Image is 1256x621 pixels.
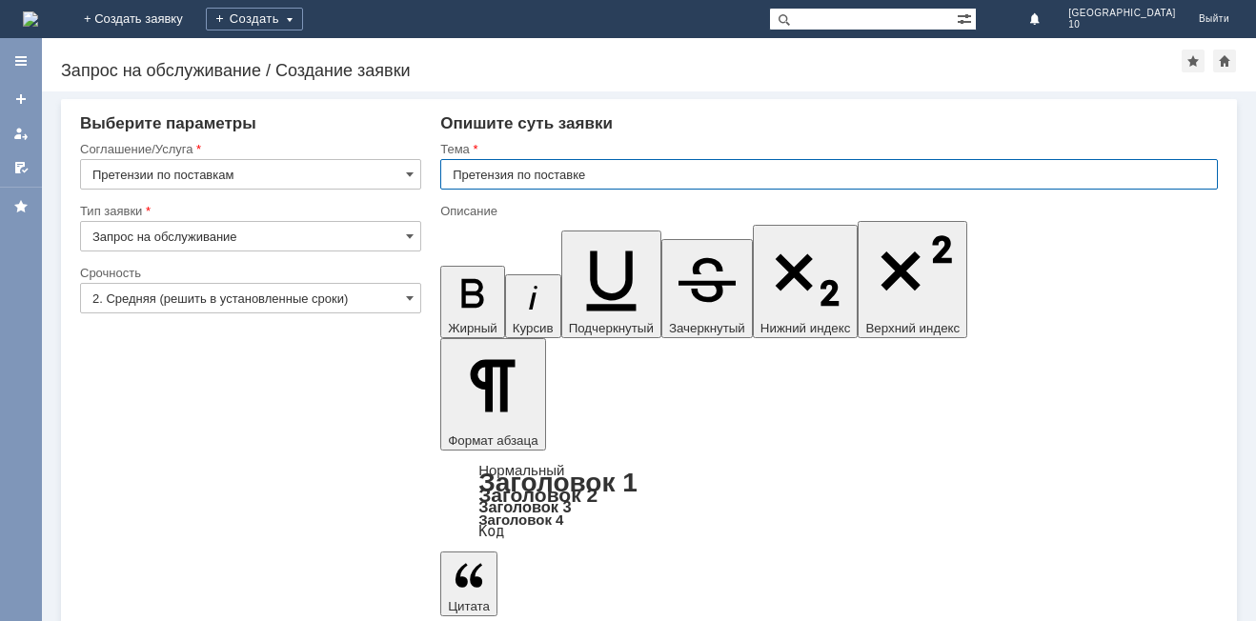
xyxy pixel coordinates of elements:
[478,468,638,497] a: Заголовок 1
[478,511,563,528] a: Заголовок 4
[661,239,753,338] button: Зачеркнутый
[865,321,960,335] span: Верхний индекс
[448,433,537,448] span: Формат абзаца
[1068,8,1176,19] span: [GEOGRAPHIC_DATA]
[478,462,564,478] a: Нормальный
[440,551,497,616] button: Цитата
[6,118,36,149] a: Мои заявки
[669,321,745,335] span: Зачеркнутый
[505,274,561,338] button: Курсив
[478,498,571,515] a: Заголовок 3
[440,143,1214,155] div: Тема
[80,114,256,132] span: Выберите параметры
[80,267,417,279] div: Срочность
[448,321,497,335] span: Жирный
[23,11,38,27] a: Перейти на домашнюю страницу
[440,266,505,338] button: Жирный
[858,221,967,338] button: Верхний индекс
[1068,19,1176,30] span: 10
[440,205,1214,217] div: Описание
[561,230,661,338] button: Подчеркнутый
[440,464,1218,538] div: Формат абзаца
[1182,50,1205,72] div: Добавить в избранное
[23,11,38,27] img: logo
[6,84,36,114] a: Создать заявку
[448,599,490,613] span: Цитата
[753,225,859,338] button: Нижний индекс
[478,523,504,540] a: Код
[206,8,303,30] div: Создать
[957,9,976,27] span: Расширенный поиск
[80,205,417,217] div: Тип заявки
[440,114,613,132] span: Опишите суть заявки
[513,321,554,335] span: Курсив
[478,484,598,506] a: Заголовок 2
[80,143,417,155] div: Соглашение/Услуга
[1213,50,1236,72] div: Сделать домашней страницей
[760,321,851,335] span: Нижний индекс
[6,152,36,183] a: Мои согласования
[569,321,654,335] span: Подчеркнутый
[440,338,545,451] button: Формат абзаца
[61,61,1182,80] div: Запрос на обслуживание / Создание заявки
